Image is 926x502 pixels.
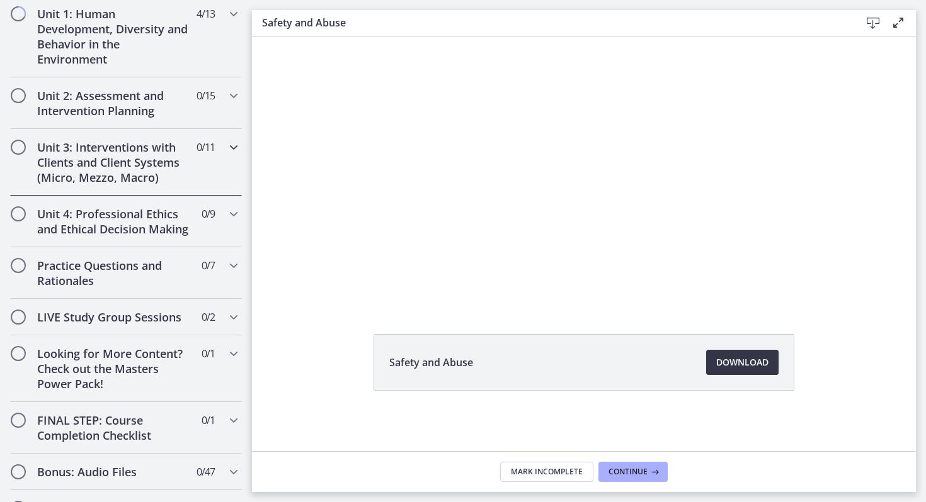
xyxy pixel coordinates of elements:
button: Continue [598,462,668,482]
span: Mark Incomplete [511,467,583,477]
h2: Unit 1: Human Development, Diversity and Behavior in the Environment [37,6,191,67]
h2: Bonus: Audio Files [37,464,191,479]
span: 4 / 13 [197,6,215,21]
span: 0 / 47 [197,464,215,479]
span: 0 / 11 [197,140,215,155]
span: Safety and Abuse [389,355,473,370]
span: Continue [609,467,648,477]
h2: LIVE Study Group Sessions [37,310,191,325]
h2: Unit 4: Professional Ethics and Ethical Decision Making [37,206,191,237]
span: 0 / 2 [202,310,215,325]
h2: Practice Questions and Rationales [37,258,191,288]
h2: Unit 2: Assessment and Intervention Planning [37,88,191,118]
h2: FINAL STEP: Course Completion Checklist [37,413,191,443]
span: 0 / 15 [197,88,215,103]
button: Mark Incomplete [500,462,593,482]
a: Download [706,350,779,375]
h2: Looking for More Content? Check out the Masters Power Pack! [37,346,191,391]
h3: Safety and Abuse [262,15,840,30]
span: 0 / 9 [202,206,215,221]
h2: Unit 3: Interventions with Clients and Client Systems (Micro, Mezzo, Macro) [37,140,191,185]
span: 0 / 1 [202,346,215,361]
span: Download [716,355,769,370]
span: 0 / 1 [202,413,215,428]
span: 0 / 7 [202,258,215,273]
